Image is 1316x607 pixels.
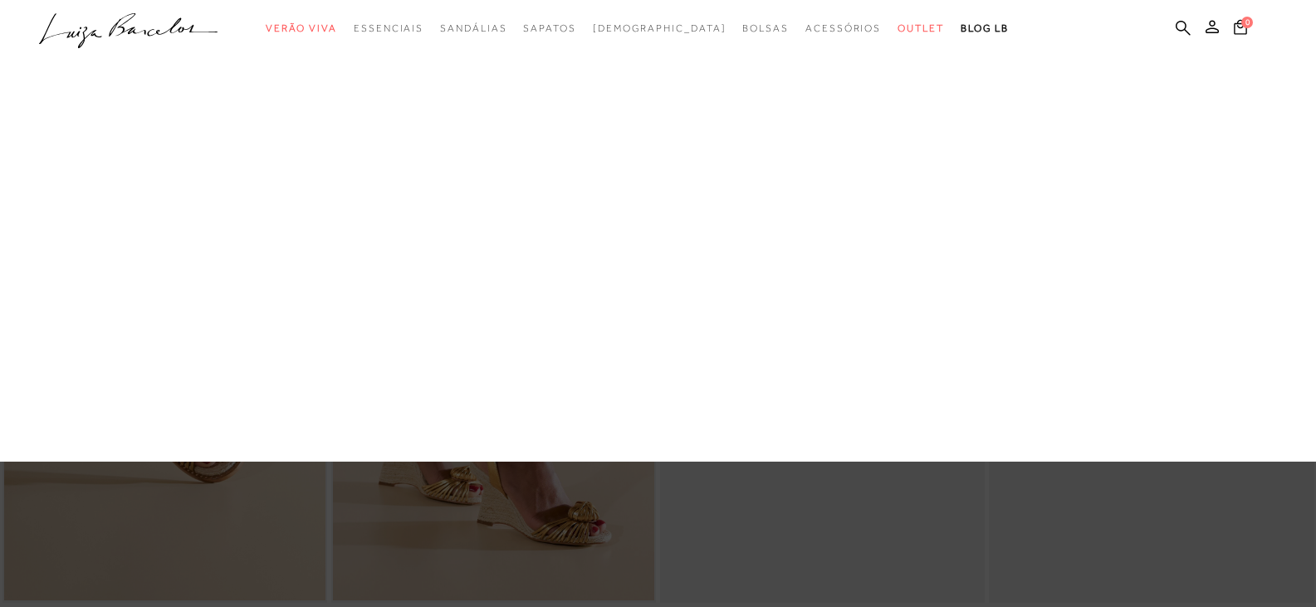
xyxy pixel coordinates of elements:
button: 0 [1229,18,1252,41]
a: categoryNavScreenReaderText [742,13,789,44]
a: categoryNavScreenReaderText [523,13,575,44]
span: [DEMOGRAPHIC_DATA] [593,22,726,34]
span: Outlet [898,22,944,34]
span: Acessórios [805,22,881,34]
a: categoryNavScreenReaderText [266,13,337,44]
span: Verão Viva [266,22,337,34]
span: Essenciais [354,22,423,34]
a: noSubCategoriesText [593,13,726,44]
a: categoryNavScreenReaderText [898,13,944,44]
span: Sandálias [440,22,506,34]
span: BLOG LB [961,22,1009,34]
span: Bolsas [742,22,789,34]
a: categoryNavScreenReaderText [805,13,881,44]
span: 0 [1241,17,1253,28]
span: Sapatos [523,22,575,34]
a: BLOG LB [961,13,1009,44]
a: categoryNavScreenReaderText [354,13,423,44]
a: categoryNavScreenReaderText [440,13,506,44]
